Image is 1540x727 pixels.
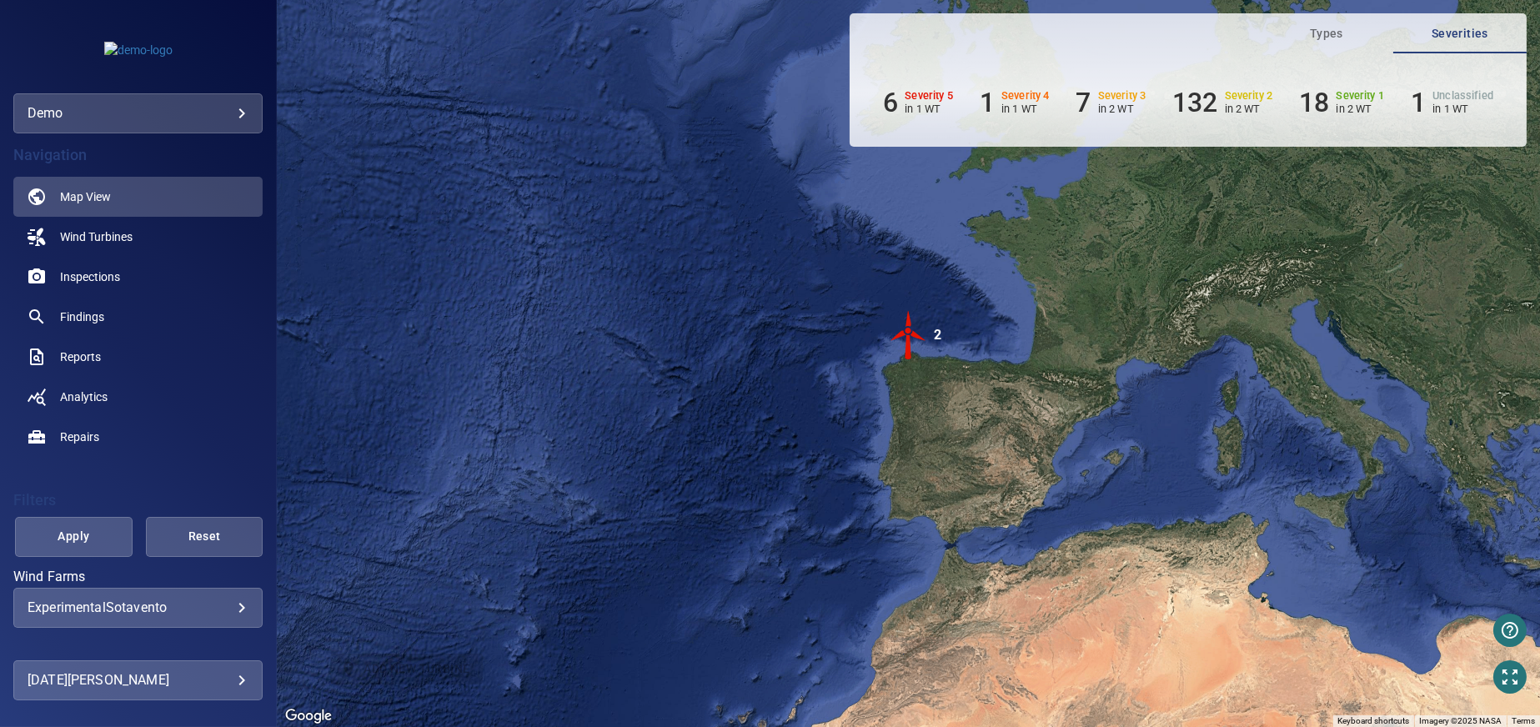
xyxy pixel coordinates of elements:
p: in 2 WT [1225,103,1273,115]
a: analytics noActive [13,377,263,417]
button: Apply [15,517,133,557]
div: demo [28,100,248,127]
a: Terms (opens in new tab) [1512,716,1535,725]
h6: Severity 3 [1098,90,1146,102]
span: Apply [36,526,112,547]
a: reports noActive [13,337,263,377]
h6: 1 [980,87,995,118]
a: map active [13,177,263,217]
span: Reports [60,348,101,365]
span: Imagery ©2025 NASA [1419,716,1502,725]
button: Keyboard shortcuts [1337,715,1409,727]
span: Map View [60,188,111,205]
button: Reset [146,517,263,557]
p: in 1 WT [1001,103,1050,115]
span: Severities [1403,23,1517,44]
span: Findings [60,308,104,325]
div: Wind Farms [13,588,263,628]
h6: Severity 5 [905,90,953,102]
h6: 1 [1411,87,1426,118]
span: Repairs [60,429,99,445]
span: Wind Turbines [60,228,133,245]
h6: 18 [1299,87,1329,118]
a: windturbines noActive [13,217,263,257]
span: Inspections [60,268,120,285]
img: windFarmIconCat5.svg [884,310,934,360]
li: Severity 1 [1299,87,1384,118]
h6: 132 [1172,87,1217,118]
div: demo [13,93,263,133]
h6: Severity 4 [1001,90,1050,102]
p: in 2 WT [1098,103,1146,115]
label: Wind Farms [13,570,263,584]
span: Types [1270,23,1383,44]
h4: Filters [13,492,263,509]
h6: Unclassified [1432,90,1493,102]
h6: Severity 2 [1225,90,1273,102]
p: in 1 WT [905,103,953,115]
h6: Severity 1 [1337,90,1385,102]
img: demo-logo [104,42,173,58]
li: Severity Unclassified [1411,87,1493,118]
p: in 1 WT [1432,103,1493,115]
span: Analytics [60,389,108,405]
li: Severity 2 [1172,87,1272,118]
li: Severity 4 [980,87,1050,118]
div: [DATE][PERSON_NAME] [28,667,248,694]
h4: Navigation [13,147,263,163]
li: Severity 3 [1076,87,1146,118]
li: Severity 5 [883,87,953,118]
span: Reset [167,526,243,547]
a: inspections noActive [13,257,263,297]
div: ExperimentalSotavento [28,599,248,615]
p: in 2 WT [1337,103,1385,115]
h6: 6 [883,87,898,118]
div: 2 [934,310,941,360]
gmp-advanced-marker: 2 [884,310,934,363]
img: Google [281,705,336,727]
h6: 7 [1076,87,1091,118]
a: repairs noActive [13,417,263,457]
a: Open this area in Google Maps (opens a new window) [281,705,336,727]
a: findings noActive [13,297,263,337]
